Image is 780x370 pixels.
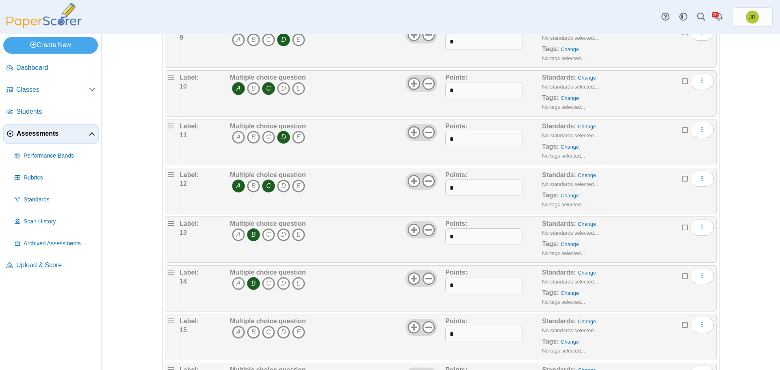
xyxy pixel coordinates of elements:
i: B [247,326,260,339]
button: More options [690,268,714,284]
b: Multiple choice question [230,123,306,130]
b: 15 [180,327,187,333]
a: Change [561,193,579,199]
span: Scan History [24,218,95,226]
a: Change [561,95,579,101]
small: No tags selected... [542,201,585,208]
span: Archived Assessments [24,240,95,248]
b: 14 [180,278,187,285]
i: B [247,228,260,241]
a: Dashboard [3,58,99,78]
i: A [232,228,245,241]
i: D [277,33,290,46]
div: Drag handle [165,119,177,165]
b: Label: [180,220,199,227]
i: A [232,277,245,290]
a: Archived Assessments [11,234,99,253]
i: E [292,33,305,46]
b: Label: [180,318,199,325]
span: Rubrics [24,174,95,182]
b: Standards: [542,123,576,130]
span: Students [16,107,95,116]
small: No standards selected... [542,230,598,236]
button: More options [690,219,714,236]
small: No tags selected... [542,299,585,305]
b: 12 [180,180,187,187]
i: D [277,326,290,339]
b: Points: [445,318,467,325]
a: Change [578,270,596,276]
small: No standards selected... [542,84,598,90]
i: A [232,82,245,95]
i: D [277,131,290,144]
b: 13 [180,229,187,236]
span: Joel Boyd [746,11,759,24]
b: Tags: [542,143,559,150]
i: C [262,131,275,144]
a: Performance Bands [11,146,99,166]
span: Dashboard [16,63,95,72]
a: Alerts [710,8,728,26]
b: Points: [445,269,467,276]
b: Points: [445,74,467,81]
button: More options [690,122,714,138]
span: Standards [24,196,95,204]
div: Drag handle [165,168,177,214]
i: B [247,131,260,144]
a: Change [561,144,579,150]
i: C [262,277,275,290]
i: B [247,180,260,193]
b: Label: [180,123,199,130]
i: C [262,228,275,241]
a: Change [578,172,596,178]
a: Change [561,339,579,345]
b: Standards: [542,171,576,178]
a: Standards [11,190,99,210]
b: Label: [180,269,199,276]
i: B [247,277,260,290]
b: Standards: [542,220,576,227]
a: Students [3,102,99,122]
a: Assessments [3,124,99,144]
i: B [247,33,260,46]
span: Upload & Score [16,261,95,270]
a: Change [578,318,596,325]
i: E [292,180,305,193]
b: Tags: [542,240,559,247]
i: D [277,277,290,290]
small: No tags selected... [542,250,585,256]
b: 11 [180,132,187,138]
i: D [277,228,290,241]
b: 9 [180,34,183,41]
small: No standards selected... [542,327,598,333]
a: Change [561,46,579,52]
a: Change [578,75,596,81]
a: Change [578,123,596,130]
b: Standards: [542,269,576,276]
b: Tags: [542,338,559,345]
a: Joel Boyd [732,7,773,27]
i: D [277,180,290,193]
button: More options [690,317,714,333]
b: Tags: [542,45,559,52]
small: No standards selected... [542,181,598,187]
a: Scan History [11,212,99,232]
a: Change [578,221,596,227]
b: Points: [445,171,467,178]
i: C [262,33,275,46]
b: Tags: [542,289,559,296]
b: Points: [445,123,467,130]
div: Drag handle [165,216,177,263]
b: Multiple choice question [230,318,306,325]
div: Drag handle [165,265,177,312]
i: E [292,131,305,144]
small: No tags selected... [542,348,585,354]
b: Standards: [542,318,576,325]
a: Change [561,290,579,296]
button: More options [690,73,714,89]
button: More options [690,171,714,187]
b: Multiple choice question [230,269,306,276]
a: Upload & Score [3,256,99,275]
i: A [232,131,245,144]
b: Points: [445,220,467,227]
